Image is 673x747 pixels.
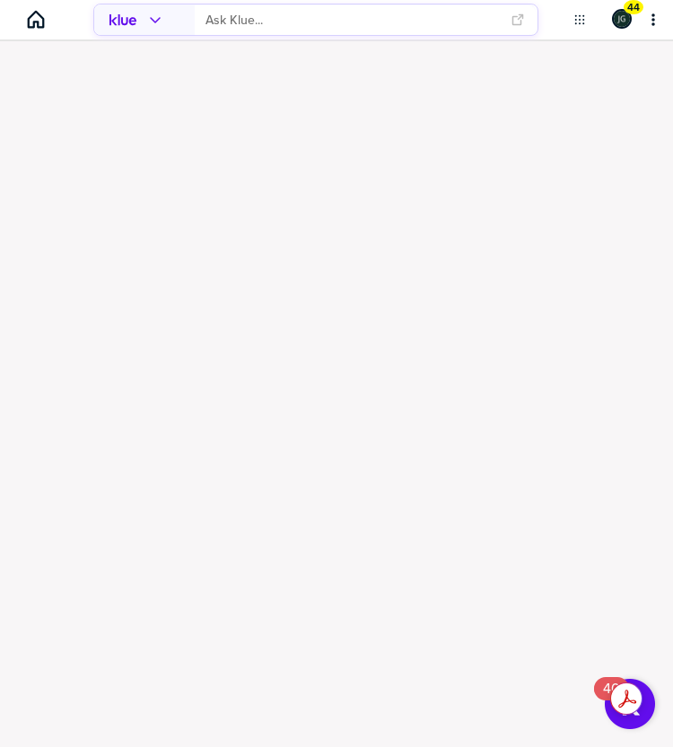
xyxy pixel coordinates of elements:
div: Jordan Glenn [612,9,632,29]
button: Open Resource Center, 40 new notifications [605,679,655,729]
span: 44 [627,1,640,14]
div: 40 [603,689,620,712]
a: Edit Profile [610,7,634,30]
input: Ask Klue... [205,5,500,35]
img: 8115b6274701af056c7659086f8f6cf3-sml.png [614,11,630,27]
button: Open Drop [571,11,589,29]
